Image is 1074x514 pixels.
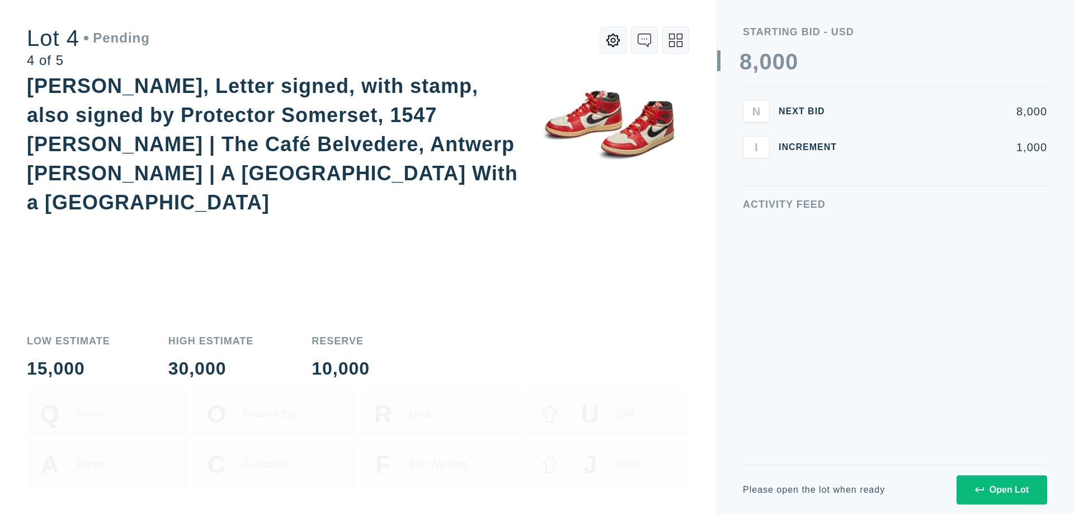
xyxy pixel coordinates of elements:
button: I [743,136,770,158]
div: 1,000 [855,142,1047,153]
div: 0 [785,50,798,73]
div: Pending [84,31,150,45]
div: 10,000 [312,359,370,377]
div: Low Estimate [27,336,110,346]
div: 4 of 5 [27,54,150,67]
div: Reserve [312,336,370,346]
div: [PERSON_NAME], Letter signed, with stamp, also signed by Protector Somerset, 1547 [PERSON_NAME] |... [27,74,518,214]
div: Increment [779,143,846,152]
div: 8,000 [855,106,1047,117]
div: 0 [759,50,772,73]
div: Next Bid [779,107,846,116]
span: N [752,105,760,118]
button: Open Lot [957,475,1047,504]
div: 30,000 [168,359,254,377]
div: 15,000 [27,359,110,377]
button: N [743,100,770,123]
div: Open Lot [975,485,1029,495]
div: 0 [772,50,785,73]
span: I [755,141,758,153]
div: , [752,50,759,274]
div: 8 [739,50,752,73]
div: High Estimate [168,336,254,346]
div: Starting Bid - USD [743,27,1047,37]
div: Activity Feed [743,199,1047,209]
div: Lot 4 [27,27,150,49]
div: Please open the lot when ready [743,485,885,494]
